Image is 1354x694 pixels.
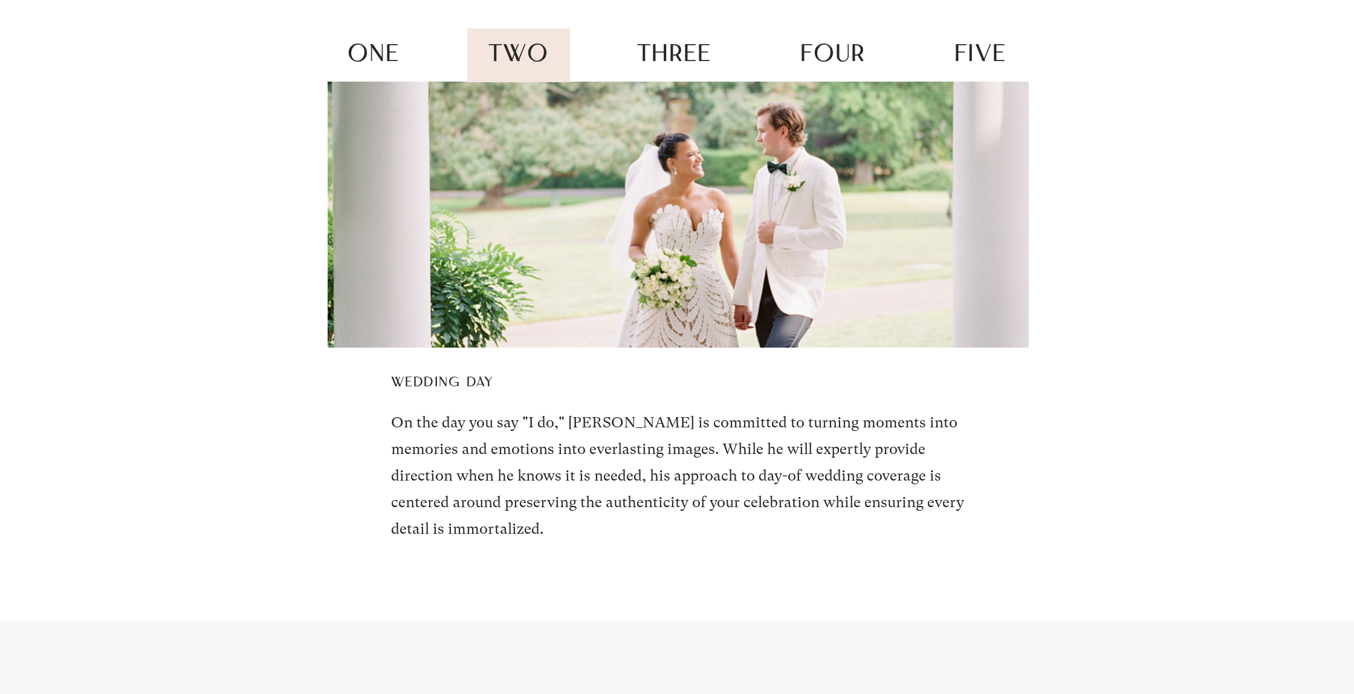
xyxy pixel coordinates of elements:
span: five [954,44,1006,67]
h4: wedding day [391,374,965,393]
h5: On the day you say "I do," [PERSON_NAME] is committed to turning moments into memories and emotio... [391,409,965,542]
span: three [637,44,711,67]
span: four [800,44,866,67]
span: two [488,44,549,67]
span: one [348,44,400,67]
